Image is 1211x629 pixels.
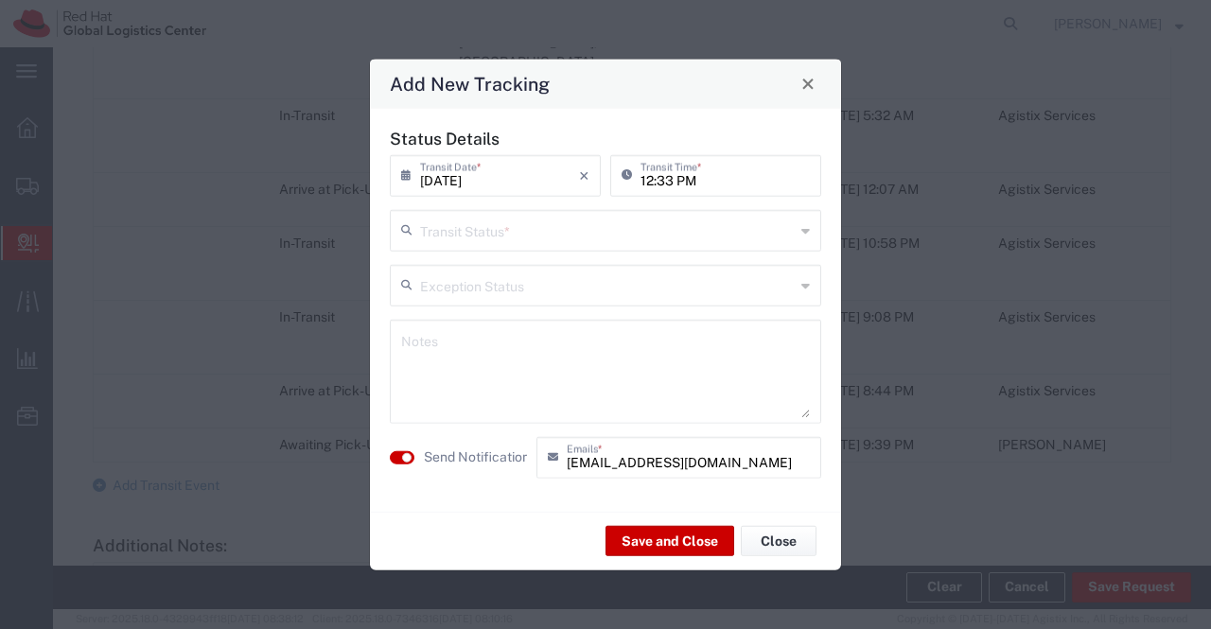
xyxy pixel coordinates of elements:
[795,70,821,96] button: Close
[424,447,530,467] label: Send Notification
[424,447,527,467] agx-label: Send Notification
[605,526,734,556] button: Save and Close
[579,160,589,190] i: ×
[741,526,816,556] button: Close
[390,128,821,148] h5: Status Details
[390,70,550,97] h4: Add New Tracking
